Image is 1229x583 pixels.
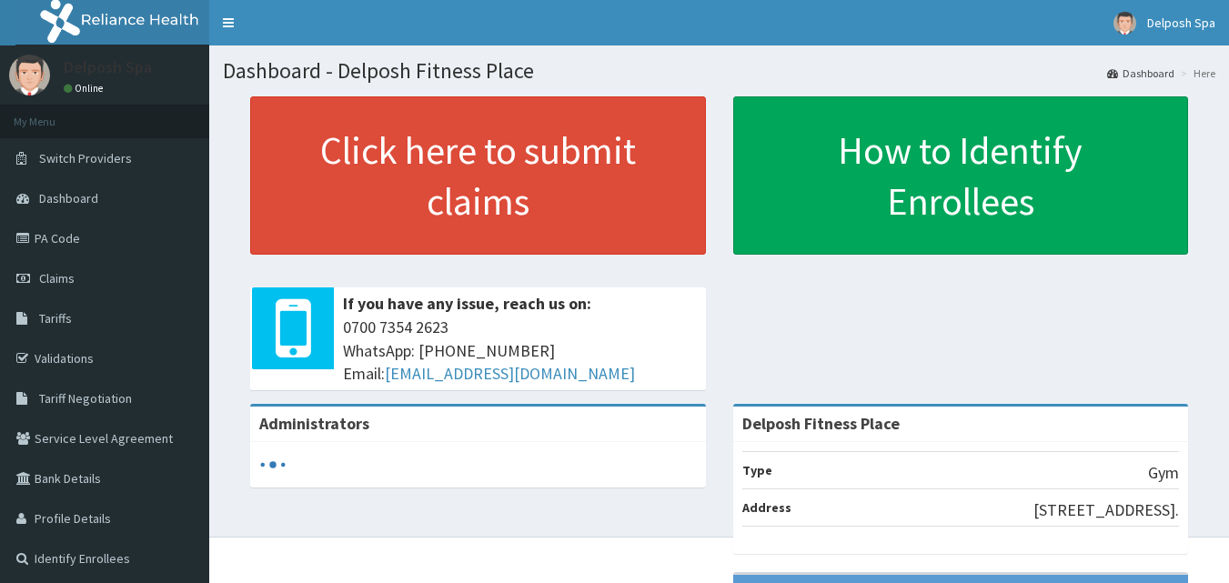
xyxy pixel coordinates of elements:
span: Delposh Spa [1147,15,1215,31]
p: Gym [1148,461,1179,485]
b: Address [742,499,791,516]
b: Type [742,462,772,478]
a: How to Identify Enrollees [733,96,1189,255]
a: Online [64,82,107,95]
b: If you have any issue, reach us on: [343,293,591,314]
p: [STREET_ADDRESS]. [1033,498,1179,522]
span: Dashboard [39,190,98,206]
svg: audio-loading [259,451,287,478]
a: Click here to submit claims [250,96,706,255]
h1: Dashboard - Delposh Fitness Place [223,59,1215,83]
span: 0700 7354 2623 WhatsApp: [PHONE_NUMBER] Email: [343,316,697,386]
span: Claims [39,270,75,286]
img: User Image [1113,12,1136,35]
li: Here [1176,65,1215,81]
span: Tariffs [39,310,72,327]
img: User Image [9,55,50,95]
a: Dashboard [1107,65,1174,81]
p: Delposh Spa [64,59,152,75]
span: Switch Providers [39,150,132,166]
a: [EMAIL_ADDRESS][DOMAIN_NAME] [385,363,635,384]
b: Administrators [259,413,369,434]
strong: Delposh Fitness Place [742,413,900,434]
span: Tariff Negotiation [39,390,132,407]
